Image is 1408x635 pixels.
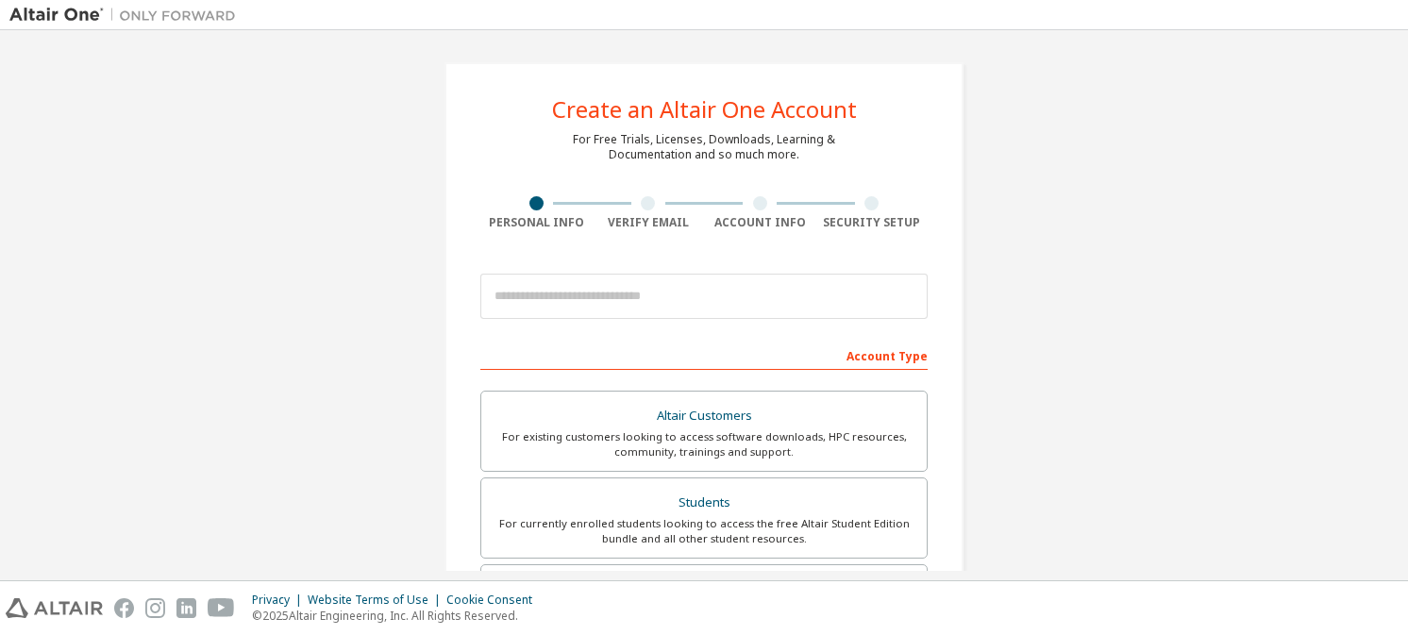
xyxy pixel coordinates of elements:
img: youtube.svg [208,598,235,618]
img: instagram.svg [145,598,165,618]
div: Account Info [704,215,816,230]
div: Account Type [480,340,928,370]
img: altair_logo.svg [6,598,103,618]
img: facebook.svg [114,598,134,618]
img: linkedin.svg [176,598,196,618]
div: Verify Email [593,215,705,230]
div: Altair Customers [493,403,915,429]
div: Cookie Consent [446,593,544,608]
p: © 2025 Altair Engineering, Inc. All Rights Reserved. [252,608,544,624]
div: Website Terms of Use [308,593,446,608]
div: Personal Info [480,215,593,230]
div: Students [493,490,915,516]
img: Altair One [9,6,245,25]
div: Privacy [252,593,308,608]
div: For Free Trials, Licenses, Downloads, Learning & Documentation and so much more. [573,132,835,162]
div: Create an Altair One Account [552,98,857,121]
div: For existing customers looking to access software downloads, HPC resources, community, trainings ... [493,429,915,460]
div: For currently enrolled students looking to access the free Altair Student Edition bundle and all ... [493,516,915,546]
div: Security Setup [816,215,929,230]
